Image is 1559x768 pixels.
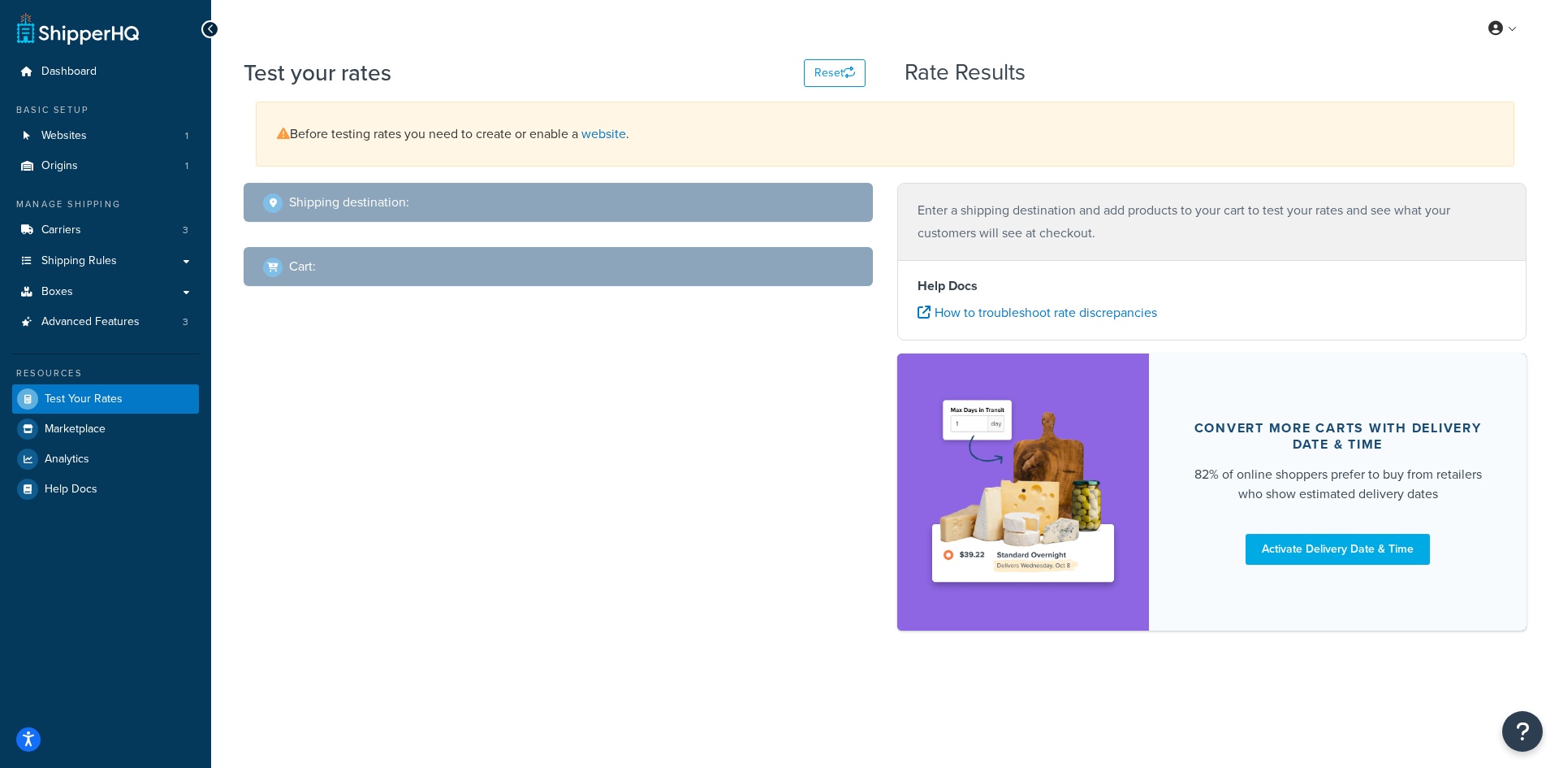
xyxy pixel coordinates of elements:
a: Websites1 [12,121,199,151]
button: Reset [804,59,866,87]
a: How to troubleshoot rate discrepancies [918,303,1157,322]
a: Advanced Features3 [12,307,199,337]
span: 3 [183,223,188,237]
span: Advanced Features [41,315,140,329]
h1: Test your rates [244,57,391,89]
span: Websites [41,129,87,143]
span: Dashboard [41,65,97,79]
a: Shipping Rules [12,246,199,276]
span: Carriers [41,223,81,237]
li: Origins [12,151,199,181]
div: Convert more carts with delivery date & time [1188,420,1488,453]
h4: Help Docs [918,276,1506,296]
li: Advanced Features [12,307,199,337]
h2: Cart : [289,259,316,274]
div: Manage Shipping [12,197,199,211]
span: 3 [183,315,188,329]
span: Origins [41,159,78,173]
img: feature-image-ddt-36eae7f7280da8017bfb280eaccd9c446f90b1fe08728e4019434db127062ab4.png [922,378,1125,606]
span: 1 [185,129,188,143]
a: Activate Delivery Date & Time [1246,534,1430,565]
a: Test Your Rates [12,384,199,414]
a: website [581,124,626,143]
span: Marketplace [45,423,106,436]
div: Basic Setup [12,103,199,117]
h2: Rate Results [905,60,1026,85]
h2: Shipping destination : [289,195,409,210]
span: 1 [185,159,188,173]
li: Websites [12,121,199,151]
a: Analytics [12,445,199,474]
button: Open Resource Center [1502,711,1543,752]
span: Test Your Rates [45,393,123,406]
li: Carriers [12,215,199,245]
span: Help Docs [45,483,97,497]
div: Before testing rates you need to create or enable a . [256,102,1514,167]
a: Carriers3 [12,215,199,245]
div: Resources [12,367,199,380]
p: Enter a shipping destination and add products to your cart to test your rates and see what your c... [918,199,1506,245]
span: Boxes [41,285,73,299]
a: Origins1 [12,151,199,181]
a: Dashboard [12,57,199,87]
span: Shipping Rules [41,254,117,268]
div: 82% of online shoppers prefer to buy from retailers who show estimated delivery dates [1188,465,1488,504]
a: Marketplace [12,414,199,444]
span: Analytics [45,453,89,466]
a: Help Docs [12,475,199,504]
a: Boxes [12,277,199,307]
